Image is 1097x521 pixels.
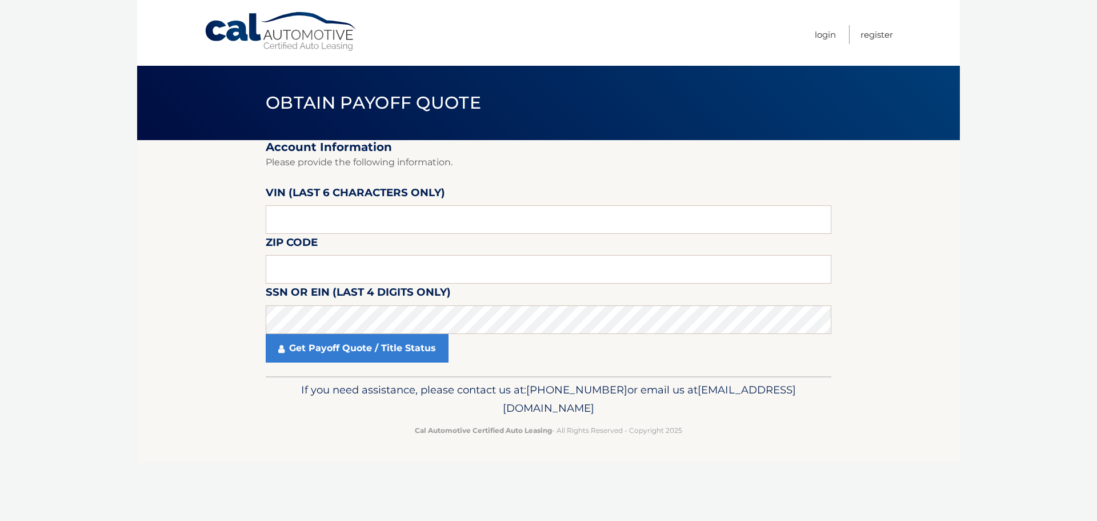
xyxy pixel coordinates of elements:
span: [PHONE_NUMBER] [526,383,627,396]
label: SSN or EIN (last 4 digits only) [266,284,451,305]
h2: Account Information [266,140,831,154]
span: Obtain Payoff Quote [266,92,481,113]
a: Login [815,25,836,44]
label: Zip Code [266,234,318,255]
strong: Cal Automotive Certified Auto Leasing [415,426,552,435]
p: - All Rights Reserved - Copyright 2025 [273,424,824,436]
p: Please provide the following information. [266,154,831,170]
p: If you need assistance, please contact us at: or email us at [273,381,824,417]
a: Cal Automotive [204,11,358,52]
label: VIN (last 6 characters only) [266,184,445,205]
a: Register [860,25,893,44]
a: Get Payoff Quote / Title Status [266,334,449,363]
